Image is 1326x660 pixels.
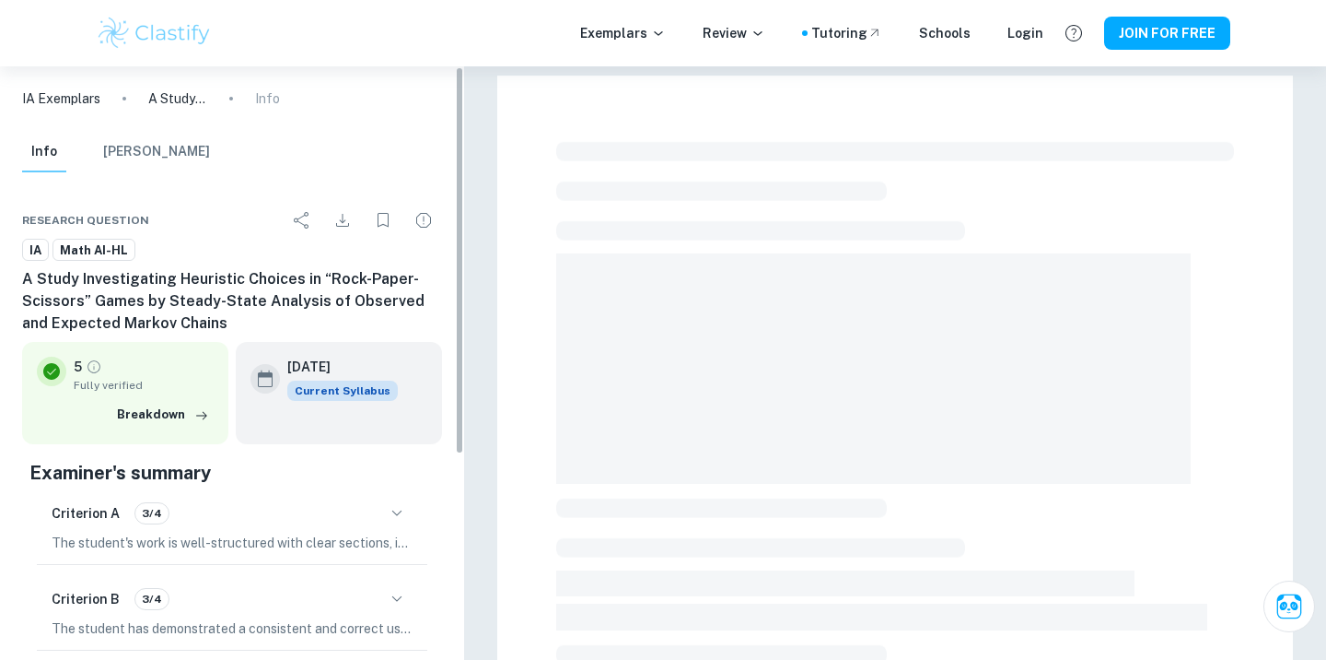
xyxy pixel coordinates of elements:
span: 3/4 [135,505,169,522]
div: Bookmark [365,202,401,239]
div: Report issue [405,202,442,239]
a: IA Exemplars [22,88,100,109]
h6: Criterion B [52,589,120,609]
div: This exemplar is based on the current syllabus. Feel free to refer to it for inspiration/ideas wh... [287,381,398,401]
div: Download [324,202,361,239]
a: Tutoring [811,23,882,43]
a: Schools [919,23,971,43]
button: Help and Feedback [1058,18,1089,49]
h6: [DATE] [287,357,383,377]
img: Clastify logo [96,15,213,52]
span: IA [23,242,48,260]
h6: Criterion A [52,503,120,524]
a: Math AI-HL [52,239,135,262]
a: Grade fully verified [86,359,102,375]
span: Research question [22,212,149,229]
span: Math AI-HL [53,242,134,260]
div: Share [284,202,320,239]
p: Exemplars [580,23,666,43]
p: The student's work is well-structured with clear sections, including an introduction, body, and c... [52,533,413,553]
p: A Study Investigating Heuristic Choices in “Rock-Paper-Scissors” Games by Steady-State Analysis o... [148,88,207,109]
span: 3/4 [135,591,169,607]
h5: Examiner's summary [29,459,435,487]
h6: A Study Investigating Heuristic Choices in “Rock-Paper-Scissors” Games by Steady-State Analysis o... [22,268,442,335]
button: [PERSON_NAME] [103,132,210,172]
a: IA [22,239,49,262]
p: Review [703,23,765,43]
span: Current Syllabus [287,381,398,401]
button: Breakdown [112,401,214,429]
a: Login [1007,23,1043,43]
span: Fully verified [74,377,214,394]
p: The student has demonstrated a consistent and correct use of mathematical notation, symbols, and ... [52,619,413,639]
p: Info [255,88,280,109]
button: Ask Clai [1263,581,1315,632]
button: Info [22,132,66,172]
p: 5 [74,357,82,377]
button: JOIN FOR FREE [1104,17,1230,50]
